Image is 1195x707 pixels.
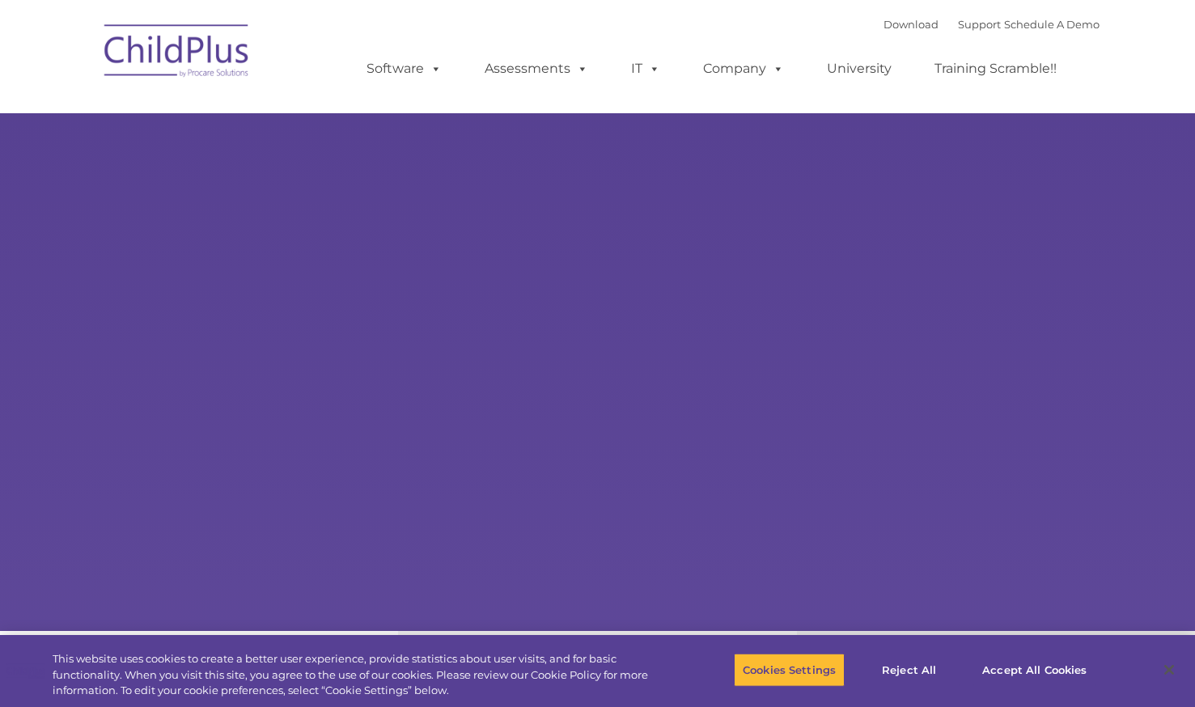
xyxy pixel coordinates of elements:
a: Company [687,53,800,85]
button: Close [1151,652,1187,688]
img: ChildPlus by Procare Solutions [96,13,258,94]
button: Reject All [858,653,960,687]
a: IT [615,53,676,85]
button: Accept All Cookies [973,653,1095,687]
a: Download [884,18,939,31]
a: University [811,53,908,85]
button: Cookies Settings [734,653,845,687]
font: | [884,18,1100,31]
a: Assessments [468,53,604,85]
a: Training Scramble!! [918,53,1073,85]
a: Support [958,18,1001,31]
div: This website uses cookies to create a better user experience, provide statistics about user visit... [53,651,657,699]
a: Schedule A Demo [1004,18,1100,31]
a: Software [350,53,458,85]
